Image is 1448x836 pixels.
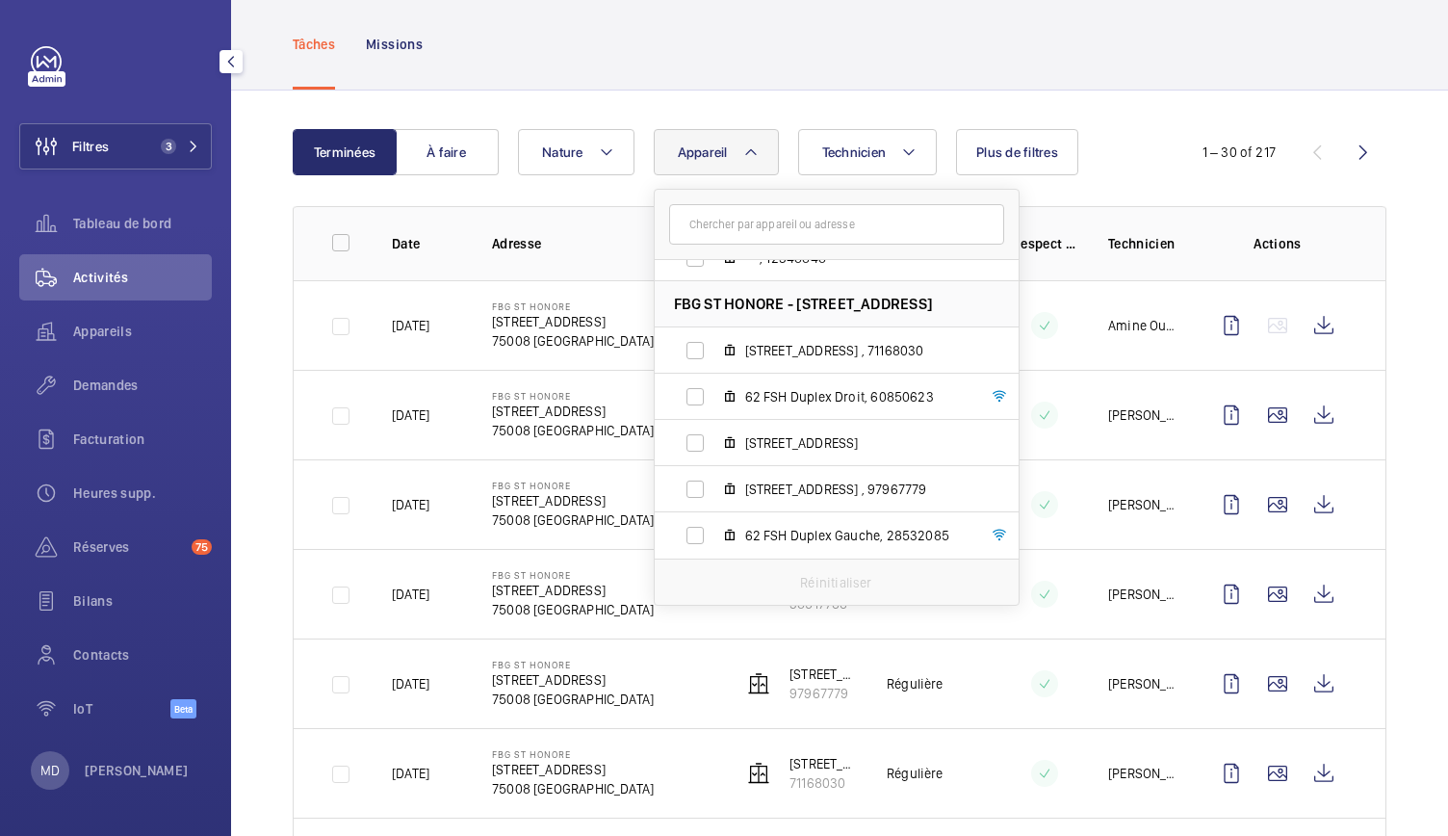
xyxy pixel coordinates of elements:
[392,585,429,604] p: [DATE]
[1108,234,1177,253] p: Technicien
[395,129,499,175] button: À faire
[887,764,944,783] p: Régulière
[192,539,212,555] span: 75
[392,764,429,783] p: [DATE]
[19,123,212,170] button: Filtres3
[822,144,887,160] span: Technicien
[161,139,176,154] span: 3
[392,495,429,514] p: [DATE]
[72,137,109,156] span: Filtres
[800,573,871,592] p: Réinitialiser
[747,672,770,695] img: elevator.svg
[73,430,212,449] span: Facturation
[492,300,654,312] p: FBG ST HONORE
[887,674,944,693] p: Régulière
[956,129,1078,175] button: Plus de filtres
[1208,234,1347,253] p: Actions
[789,754,856,773] p: [STREET_ADDRESS]
[73,322,212,341] span: Appareils
[85,761,189,780] p: [PERSON_NAME]
[492,421,654,440] p: 75008 [GEOGRAPHIC_DATA]
[789,665,856,684] p: [STREET_ADDRESS] gauche
[789,773,856,793] p: 71168030
[492,748,654,760] p: FBG ST HONORE
[293,129,397,175] button: Terminées
[1108,405,1177,425] p: [PERSON_NAME]
[73,483,212,503] span: Heures supp.
[542,144,583,160] span: Nature
[492,659,654,670] p: FBG ST HONORE
[1202,143,1276,162] div: 1 – 30 of 217
[492,312,654,331] p: [STREET_ADDRESS]
[73,699,170,718] span: IoT
[745,526,969,545] span: 62 FSH Duplex Gauche, 28532085
[293,35,335,54] p: Tâches
[392,234,461,253] p: Date
[674,294,933,314] span: FBG ST HONORE - [STREET_ADDRESS]
[73,268,212,287] span: Activités
[392,674,429,693] p: [DATE]
[669,204,1004,245] input: Chercher par appareil ou adresse
[492,510,654,530] p: 75008 [GEOGRAPHIC_DATA]
[745,433,969,453] span: [STREET_ADDRESS]
[492,491,654,510] p: [STREET_ADDRESS]
[392,316,429,335] p: [DATE]
[492,760,654,779] p: [STREET_ADDRESS]
[392,405,429,425] p: [DATE]
[747,762,770,785] img: elevator.svg
[1108,674,1177,693] p: [PERSON_NAME]
[492,569,654,581] p: FBG ST HONORE
[170,699,196,718] span: Beta
[40,761,60,780] p: MD
[1108,585,1177,604] p: [PERSON_NAME]
[789,684,856,703] p: 97967779
[492,390,654,402] p: FBG ST HONORE
[1012,234,1077,253] p: Respect délai
[492,581,654,600] p: [STREET_ADDRESS]
[745,341,969,360] span: [STREET_ADDRESS] , 71168030
[798,129,938,175] button: Technicien
[745,480,969,499] span: [STREET_ADDRESS] , 97967779
[492,480,654,491] p: FBG ST HONORE
[976,144,1058,160] span: Plus de filtres
[492,331,654,351] p: 75008 [GEOGRAPHIC_DATA]
[654,129,779,175] button: Appareil
[678,144,728,160] span: Appareil
[1108,764,1177,783] p: [PERSON_NAME]
[73,214,212,233] span: Tableau de bord
[745,387,969,406] span: 62 FSH Duplex Droit, 60850623
[492,779,654,798] p: 75008 [GEOGRAPHIC_DATA]
[366,35,423,54] p: Missions
[492,234,711,253] p: Adresse
[1108,316,1177,335] p: Amine Ourchid
[492,670,654,690] p: [STREET_ADDRESS]
[73,537,184,557] span: Réserves
[1108,495,1177,514] p: [PERSON_NAME]
[492,600,654,619] p: 75008 [GEOGRAPHIC_DATA]
[73,645,212,665] span: Contacts
[73,591,212,611] span: Bilans
[518,129,634,175] button: Nature
[73,376,212,395] span: Demandes
[492,690,654,709] p: 75008 [GEOGRAPHIC_DATA]
[492,402,654,421] p: [STREET_ADDRESS]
